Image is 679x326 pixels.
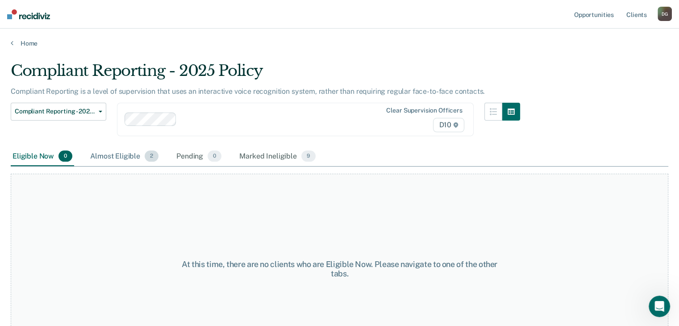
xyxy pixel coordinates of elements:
[11,147,74,167] div: Eligible Now0
[11,62,520,87] div: Compliant Reporting - 2025 Policy
[658,7,672,21] button: DG
[175,259,504,279] div: At this time, there are no clients who are Eligible Now. Please navigate to one of the other tabs.
[301,150,316,162] span: 9
[88,147,160,167] div: Almost Eligible2
[11,103,106,121] button: Compliant Reporting - 2025 Policy
[649,296,670,317] iframe: Intercom live chat
[11,39,668,47] a: Home
[58,150,72,162] span: 0
[208,150,221,162] span: 0
[433,118,464,132] span: D10
[15,108,95,115] span: Compliant Reporting - 2025 Policy
[237,147,317,167] div: Marked Ineligible9
[145,150,158,162] span: 2
[11,87,485,96] p: Compliant Reporting is a level of supervision that uses an interactive voice recognition system, ...
[386,107,462,114] div: Clear supervision officers
[175,147,223,167] div: Pending0
[7,9,50,19] img: Recidiviz
[658,7,672,21] div: D G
